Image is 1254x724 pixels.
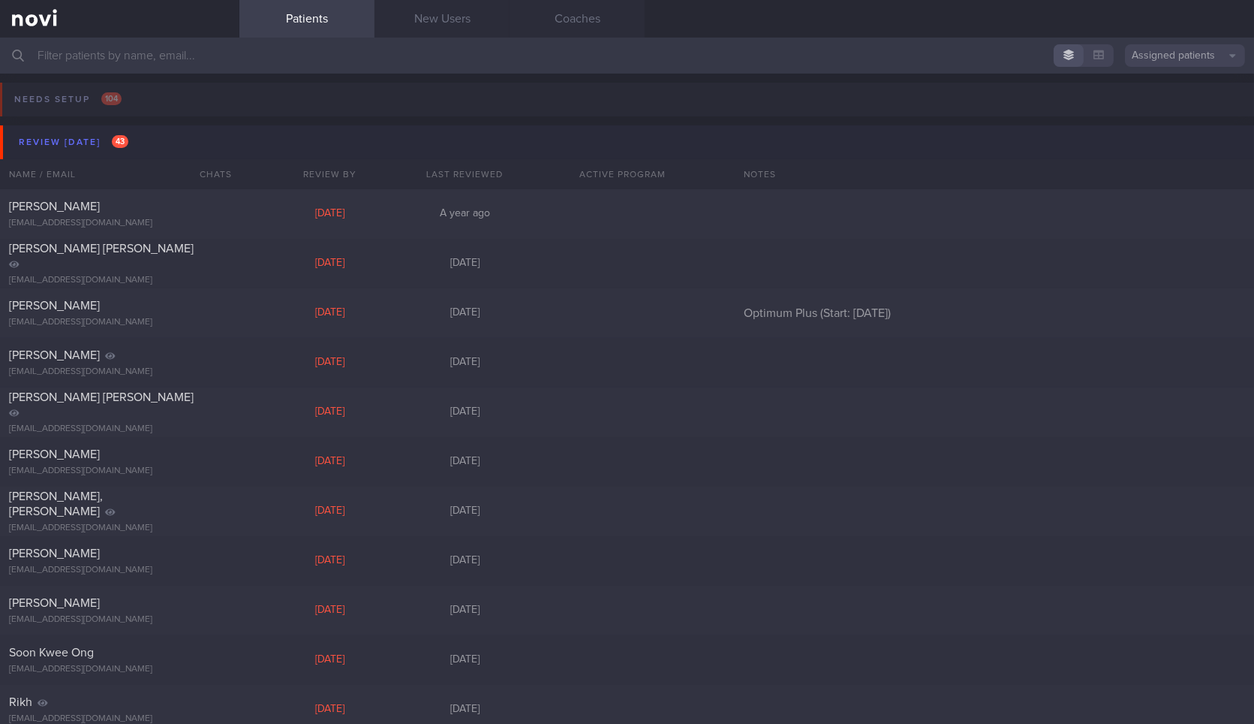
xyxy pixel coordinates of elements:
div: [EMAIL_ADDRESS][DOMAIN_NAME] [9,424,230,435]
div: [DATE] [397,257,532,270]
div: [EMAIL_ADDRESS][DOMAIN_NAME] [9,523,230,534]
div: [EMAIL_ADDRESS][DOMAIN_NAME] [9,614,230,626]
div: A year ago [397,207,532,221]
div: [DATE] [397,455,532,469]
div: Notes [735,159,1254,189]
span: [PERSON_NAME] [9,300,100,312]
div: [DATE] [262,207,397,221]
div: [EMAIL_ADDRESS][DOMAIN_NAME] [9,275,230,286]
div: Review By [262,159,397,189]
div: [EMAIL_ADDRESS][DOMAIN_NAME] [9,317,230,328]
span: [PERSON_NAME] [PERSON_NAME] [9,391,194,403]
span: [PERSON_NAME] [9,548,100,560]
div: [DATE] [397,653,532,667]
button: Assigned patients [1125,44,1245,67]
span: 43 [112,135,128,148]
div: Optimum Plus (Start: [DATE]) [735,306,1254,321]
span: Soon Kwee Ong [9,647,94,659]
div: [DATE] [262,653,397,667]
div: Active Program [532,159,712,189]
span: 104 [101,92,122,105]
div: [EMAIL_ADDRESS][DOMAIN_NAME] [9,565,230,576]
div: Chats [179,159,239,189]
div: [DATE] [262,554,397,568]
div: [DATE] [397,703,532,716]
div: [DATE] [262,604,397,617]
div: [DATE] [262,455,397,469]
div: Last Reviewed [397,159,532,189]
span: [PERSON_NAME], [PERSON_NAME] [9,490,103,517]
span: Rikh [9,696,32,708]
div: Review [DATE] [15,132,132,152]
div: [DATE] [262,505,397,518]
span: [PERSON_NAME] [9,201,100,213]
span: [PERSON_NAME] [9,349,100,361]
span: [PERSON_NAME] [9,448,100,460]
div: [DATE] [397,505,532,518]
div: [EMAIL_ADDRESS][DOMAIN_NAME] [9,218,230,229]
div: [DATE] [262,406,397,419]
div: [DATE] [397,604,532,617]
div: [DATE] [397,406,532,419]
div: [DATE] [397,356,532,370]
div: [DATE] [262,306,397,320]
span: [PERSON_NAME] [9,597,100,609]
div: [DATE] [262,356,397,370]
span: [PERSON_NAME] [PERSON_NAME] [9,243,194,255]
div: [EMAIL_ADDRESS][DOMAIN_NAME] [9,367,230,378]
div: [DATE] [262,257,397,270]
div: [DATE] [397,306,532,320]
div: [EMAIL_ADDRESS][DOMAIN_NAME] [9,664,230,675]
div: [EMAIL_ADDRESS][DOMAIN_NAME] [9,466,230,477]
div: Needs setup [11,89,125,110]
div: [DATE] [262,703,397,716]
div: [DATE] [397,554,532,568]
